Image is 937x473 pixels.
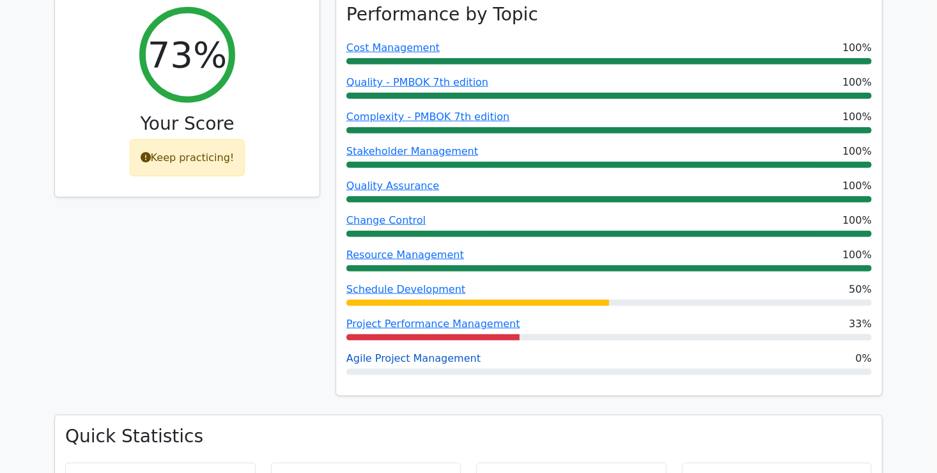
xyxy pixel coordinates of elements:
[849,282,872,297] span: 50%
[849,316,872,332] span: 33%
[842,75,872,90] span: 100%
[346,283,465,295] a: Schedule Development
[346,249,464,261] a: Resource Management
[346,111,509,123] a: Complexity - PMBOK 7th edition
[346,214,426,226] a: Change Control
[346,145,478,157] a: Stakeholder Management
[346,352,481,364] a: Agile Project Management
[856,351,872,366] span: 0%
[346,76,488,88] a: Quality - PMBOK 7th edition
[842,247,872,263] span: 100%
[842,213,872,228] span: 100%
[842,144,872,159] span: 100%
[346,180,439,192] a: Quality Assurance
[842,109,872,125] span: 100%
[346,318,520,330] a: Project Performance Management
[130,139,245,176] div: Keep practicing!
[346,4,538,26] h3: Performance by Topic
[842,40,872,56] span: 100%
[346,42,440,54] a: Cost Management
[148,33,227,76] h2: 73%
[842,178,872,194] span: 100%
[65,113,309,135] h3: Your Score
[65,426,872,447] h3: Quick Statistics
